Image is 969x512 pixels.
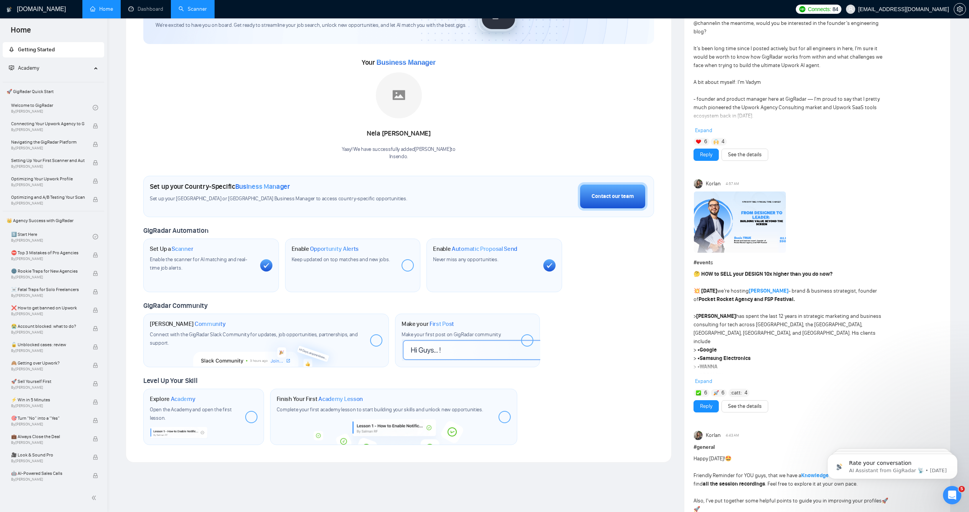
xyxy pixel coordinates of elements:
[704,138,707,146] span: 6
[725,455,731,462] span: 🤩
[11,414,85,422] span: 🎯 Turn “No” into a “Yes”
[93,344,98,350] span: lock
[694,149,719,161] button: Reply
[150,320,226,328] h1: [PERSON_NAME]
[150,182,290,191] h1: Set up your Country-Specific
[721,400,768,412] button: See the details
[694,20,716,26] span: @channel
[93,252,98,258] span: lock
[402,320,454,328] h1: Make your
[93,178,98,184] span: lock
[150,406,232,421] span: Open the Academy and open the first lesson.
[959,486,965,492] span: 5
[93,289,98,294] span: lock
[713,139,719,144] img: 🙌
[954,6,966,12] a: setting
[728,402,762,411] a: See the details
[5,25,37,41] span: Home
[726,180,739,187] span: 4:57 AM
[11,451,85,459] span: 🎥 Look & Sound Pro
[150,256,247,271] span: Enable the scanner for AI matching and real-time job alerts.
[11,433,85,440] span: 💼 Always Close the Deal
[11,99,93,116] a: Welcome to GigRadarBy[PERSON_NAME]
[93,197,98,202] span: lock
[706,431,721,440] span: Korlan
[694,271,700,277] span: 🤔
[11,469,85,477] span: 🤖 AI-Powered Sales Calls
[3,84,103,99] span: 🚀 GigRadar Quick Start
[700,355,751,362] strong: Samsung Electronics
[11,249,85,257] span: ⛔ Top 3 Mistakes of Pro Agencies
[11,257,85,261] span: By [PERSON_NAME]
[93,436,98,442] span: lock
[9,65,39,71] span: Academy
[694,400,719,412] button: Reply
[698,296,795,303] strong: Pocket Rocket Agency and FSP Festival.
[11,459,85,463] span: By [PERSON_NAME]
[93,326,98,331] span: lock
[694,179,703,188] img: Korlan
[93,160,98,165] span: lock
[943,486,961,504] iframe: Intercom live chat
[128,6,163,12] a: dashboardDashboard
[696,139,701,144] img: ❤️
[695,127,712,134] span: Expand
[816,438,969,491] iframe: Intercom notifications message
[11,201,85,206] span: By [PERSON_NAME]
[292,245,359,253] h1: Enable
[11,477,85,482] span: By [PERSON_NAME]
[93,234,98,239] span: check-circle
[90,6,113,12] a: homeHome
[11,138,85,146] span: Navigating the GigRadar Platform
[93,123,98,129] span: lock
[93,308,98,313] span: lock
[318,395,363,403] span: Academy Lesson
[179,6,207,12] a: searchScanner
[696,313,736,319] strong: [PERSON_NAME]
[11,128,85,132] span: By [PERSON_NAME]
[730,389,742,397] span: :catt:
[195,320,226,328] span: Community
[150,331,358,346] span: Connect with the GigRadar Slack Community for updates, job opportunities, partnerships, and support.
[700,363,718,370] strong: WANNA
[11,385,85,390] span: By [PERSON_NAME]
[171,395,195,403] span: Academy
[833,5,838,13] span: 84
[694,288,700,294] span: 💥
[11,164,85,169] span: By [PERSON_NAME]
[342,153,456,160] p: Insendo .
[696,390,701,396] img: ✅
[694,191,786,253] img: F09HV7Q5KUN-Denis%20True.png
[11,304,85,312] span: ❌ How to get banned on Upwork
[713,390,719,396] img: 🚀
[701,271,833,277] strong: HOW to SELL your DESIGN 10x higher than you do now?
[721,389,725,397] span: 6
[93,363,98,368] span: lock
[277,406,483,413] span: Complete your first academy lesson to start building your skills and unlock new opportunities.
[93,473,98,478] span: lock
[452,245,517,253] span: Automatic Proposal Send
[694,431,703,440] img: Korlan
[744,389,748,397] span: 4
[700,347,717,353] strong: Google
[695,378,712,384] span: Expand
[93,105,98,110] span: check-circle
[728,150,762,159] a: See the details
[9,65,14,70] span: fund-projection-screen
[703,481,765,487] strong: all the session recordings
[11,422,85,427] span: By [PERSON_NAME]
[11,440,85,445] span: By [PERSON_NAME]
[592,192,634,201] div: Contact our team
[700,150,712,159] a: Reply
[700,402,712,411] a: Reply
[11,396,85,404] span: ⚡ Win in 5 Minutes
[11,175,85,183] span: Optimizing Your Upwork Profile
[93,142,98,147] span: lock
[193,332,340,367] img: slackcommunity-bg.png
[143,376,197,385] span: Level Up Your Skill
[11,322,85,330] span: 😭 Account blocked: what to do?
[11,367,85,371] span: By [PERSON_NAME]
[704,389,707,397] span: 6
[93,418,98,423] span: lock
